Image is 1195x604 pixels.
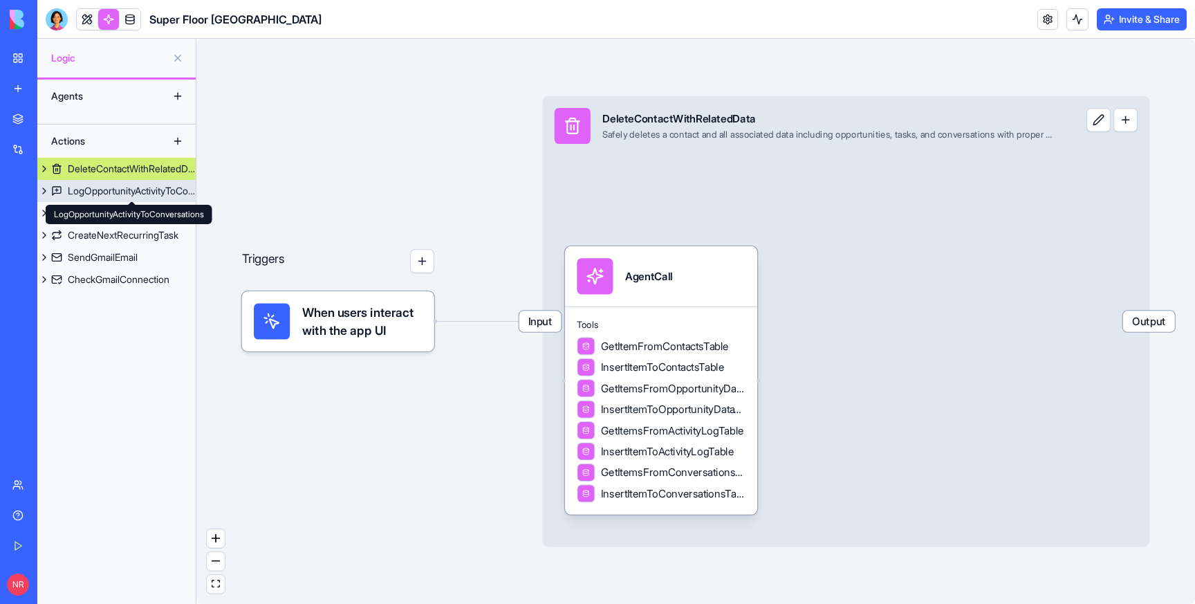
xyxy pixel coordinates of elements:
[242,249,285,273] p: Triggers
[542,95,1149,547] div: InputDeleteContactWithRelatedDataSafely deletes a contact and all associated data including oppor...
[601,338,729,354] span: GetItemFromContactsTable
[601,486,745,501] span: InsertItemToConversationsTable
[68,228,178,242] div: CreateNextRecurringTask
[37,224,196,246] a: CreateNextRecurringTask
[68,250,138,264] div: SendGmailEmail
[44,85,155,107] div: Agents
[601,402,745,417] span: InsertItemToOpportunityDataTable
[68,273,169,286] div: CheckGmailConnection
[601,381,745,396] span: GetItemsFromOpportunityDataTable
[601,423,743,438] span: GetItemsFromActivityLogTable
[207,552,225,571] button: zoom out
[601,465,745,480] span: GetItemsFromConversationsTable
[519,311,562,331] span: Input
[625,268,672,284] div: AgentCall
[37,158,196,180] a: DeleteContactWithRelatedData
[37,202,196,224] a: AssignUSQAndAutoName
[37,268,196,291] a: CheckGmailConnection
[565,246,757,515] div: AgentCallToolsGetItemFromContactsTableInsertItemToContactsTableGetItemsFromOpportunityDataTableIn...
[601,444,734,459] span: InsertItemToActivityLogTable
[68,162,196,176] div: DeleteContactWithRelatedData
[302,303,423,339] span: When users interact with the app UI
[577,319,745,331] span: Tools
[1123,311,1175,331] span: Output
[46,205,212,224] div: LogOpportunityActivityToConversations
[602,111,1053,126] div: DeleteContactWithRelatedData
[602,129,1053,140] div: Safely deletes a contact and all associated data including opportunities, tasks, and conversation...
[7,574,29,596] span: NR
[242,291,434,351] div: When users interact with the app UI
[601,360,724,375] span: InsertItemToContactsTable
[37,246,196,268] a: SendGmailEmail
[1097,8,1187,30] button: Invite & Share
[207,575,225,594] button: fit view
[51,51,167,65] span: Logic
[207,529,225,548] button: zoom in
[68,184,196,198] div: LogOpportunityActivityToConversations
[242,201,434,351] div: Triggers
[10,10,95,29] img: logo
[149,11,322,28] span: Super Floor [GEOGRAPHIC_DATA]
[37,180,196,202] a: LogOpportunityActivityToConversations
[44,130,155,152] div: Actions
